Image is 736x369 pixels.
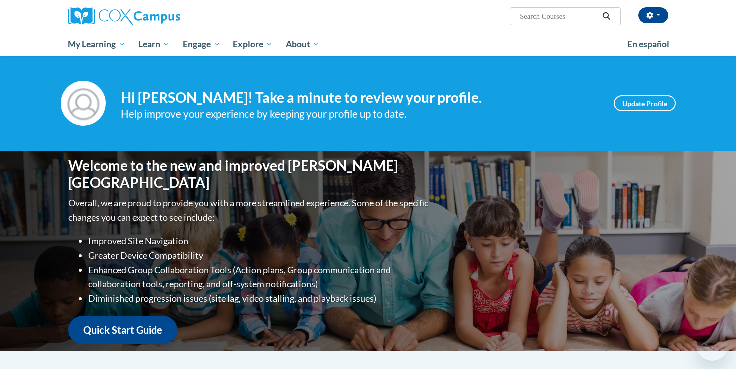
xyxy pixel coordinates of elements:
span: Engage [183,38,220,50]
button: Account Settings [638,7,668,23]
a: Cox Campus [68,7,258,25]
a: Update Profile [614,95,676,111]
input: Search Courses [519,10,599,22]
span: Explore [233,38,273,50]
span: About [286,38,320,50]
a: Quick Start Guide [68,316,177,344]
li: Improved Site Navigation [88,234,431,248]
h1: Welcome to the new and improved [PERSON_NAME][GEOGRAPHIC_DATA] [68,157,431,191]
a: Engage [176,33,227,56]
li: Diminished progression issues (site lag, video stalling, and playback issues) [88,291,431,306]
span: En español [627,39,669,49]
li: Enhanced Group Collaboration Tools (Action plans, Group communication and collaboration tools, re... [88,263,431,292]
a: Explore [226,33,279,56]
iframe: Button to launch messaging window [696,329,728,361]
span: Learn [138,38,170,50]
span: My Learning [68,38,125,50]
button: Search [599,10,614,22]
img: Profile Image [61,81,106,126]
a: Learn [132,33,176,56]
p: Overall, we are proud to provide you with a more streamlined experience. Some of the specific cha... [68,196,431,225]
div: Help improve your experience by keeping your profile up to date. [121,106,599,122]
img: Cox Campus [68,7,180,25]
a: About [279,33,326,56]
a: My Learning [62,33,132,56]
li: Greater Device Compatibility [88,248,431,263]
h4: Hi [PERSON_NAME]! Take a minute to review your profile. [121,89,599,106]
div: Main menu [53,33,683,56]
a: En español [621,34,676,55]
